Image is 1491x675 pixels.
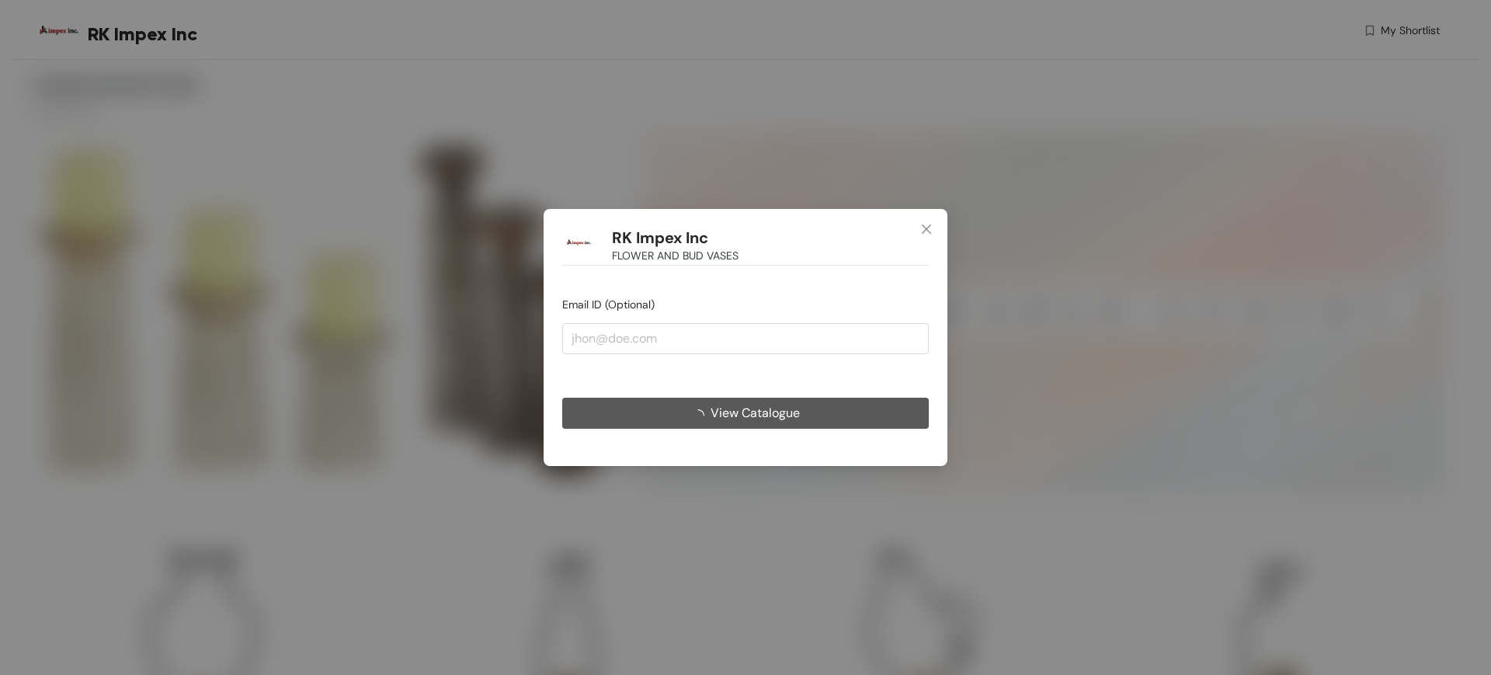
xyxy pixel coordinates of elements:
button: Close [905,209,947,251]
span: FLOWER AND BUD VASES [612,247,739,264]
span: View Catalogue [711,403,800,423]
h1: RK Impex Inc [612,228,708,248]
span: close [920,223,933,235]
span: Email ID (Optional) [562,297,655,311]
span: loading [692,409,711,422]
input: jhon@doe.com [562,323,929,354]
img: Buyer Portal [562,228,593,259]
button: View Catalogue [562,398,929,429]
